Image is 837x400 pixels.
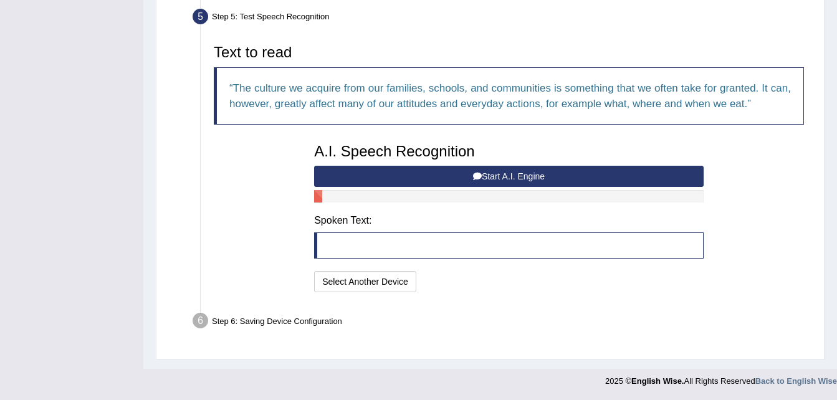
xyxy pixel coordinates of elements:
a: Back to English Wise [755,376,837,386]
div: Step 5: Test Speech Recognition [187,5,818,32]
h3: A.I. Speech Recognition [314,143,704,160]
button: Select Another Device [314,271,416,292]
h3: Text to read [214,44,804,60]
strong: English Wise. [631,376,684,386]
q: The culture we acquire from our families, schools, and communities is something that we often tak... [229,82,791,110]
button: Start A.I. Engine [314,166,704,187]
div: 2025 © All Rights Reserved [605,369,837,387]
h4: Spoken Text: [314,215,704,226]
div: Step 6: Saving Device Configuration [187,309,818,336]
